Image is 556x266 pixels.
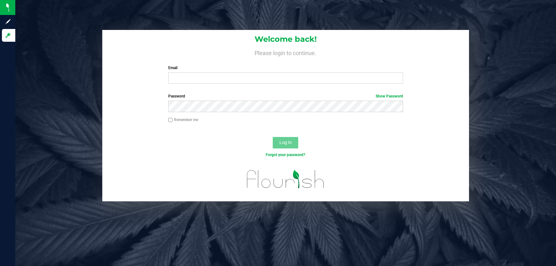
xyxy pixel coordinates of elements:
[102,48,469,56] h4: Please login to continue.
[168,65,403,71] label: Email
[279,140,292,145] span: Log In
[168,118,173,122] input: Remember me
[5,32,11,39] inline-svg: Log in
[240,164,332,194] img: flourish_logo.svg
[273,137,298,148] button: Log In
[376,94,403,98] a: Show Password
[168,94,185,98] span: Password
[266,153,305,157] a: Forgot your password?
[168,117,198,123] label: Remember me
[102,35,469,43] h1: Welcome back!
[5,18,11,25] inline-svg: Sign up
